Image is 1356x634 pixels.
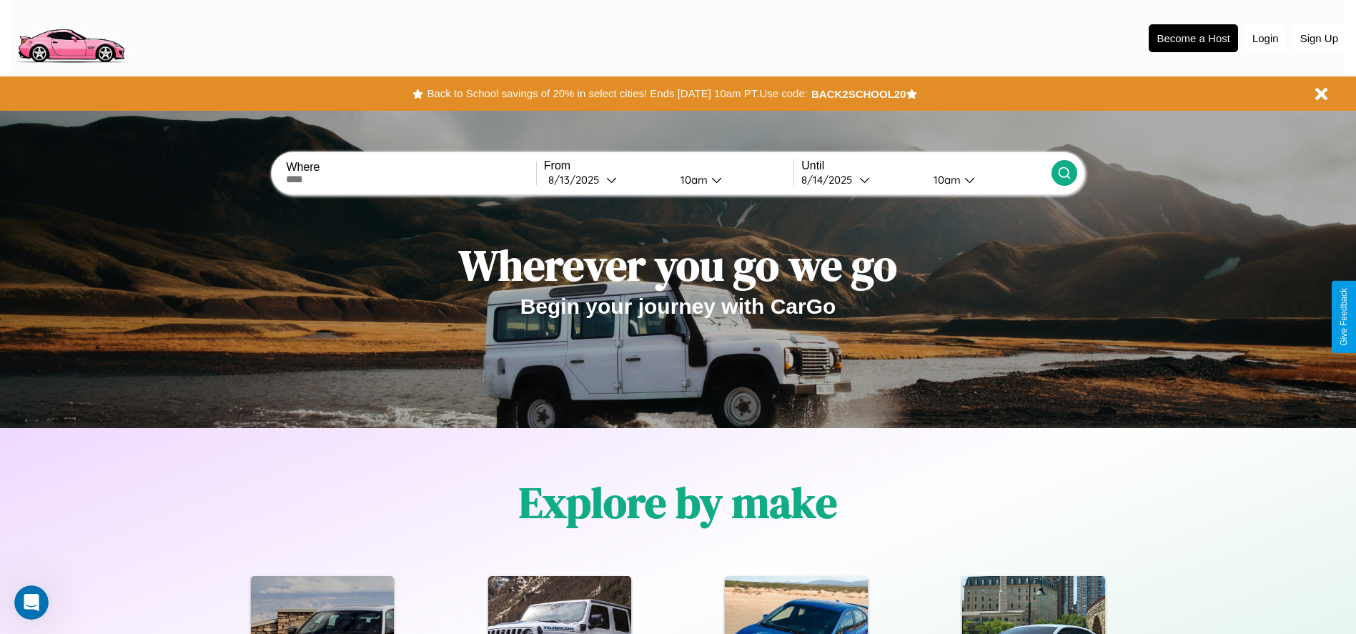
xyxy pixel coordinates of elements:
[11,7,131,66] img: logo
[1149,24,1238,52] button: Become a Host
[926,173,964,187] div: 10am
[548,173,606,187] div: 8 / 13 / 2025
[673,173,711,187] div: 10am
[1339,288,1349,346] div: Give Feedback
[801,173,859,187] div: 8 / 14 / 2025
[14,585,49,620] iframe: Intercom live chat
[669,172,794,187] button: 10am
[519,473,837,532] h1: Explore by make
[1293,25,1345,51] button: Sign Up
[811,88,906,100] b: BACK2SCHOOL20
[544,172,669,187] button: 8/13/2025
[922,172,1051,187] button: 10am
[423,84,811,104] button: Back to School savings of 20% in select cities! Ends [DATE] 10am PT.Use code:
[1245,25,1286,51] button: Login
[801,159,1051,172] label: Until
[544,159,793,172] label: From
[286,161,535,174] label: Where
